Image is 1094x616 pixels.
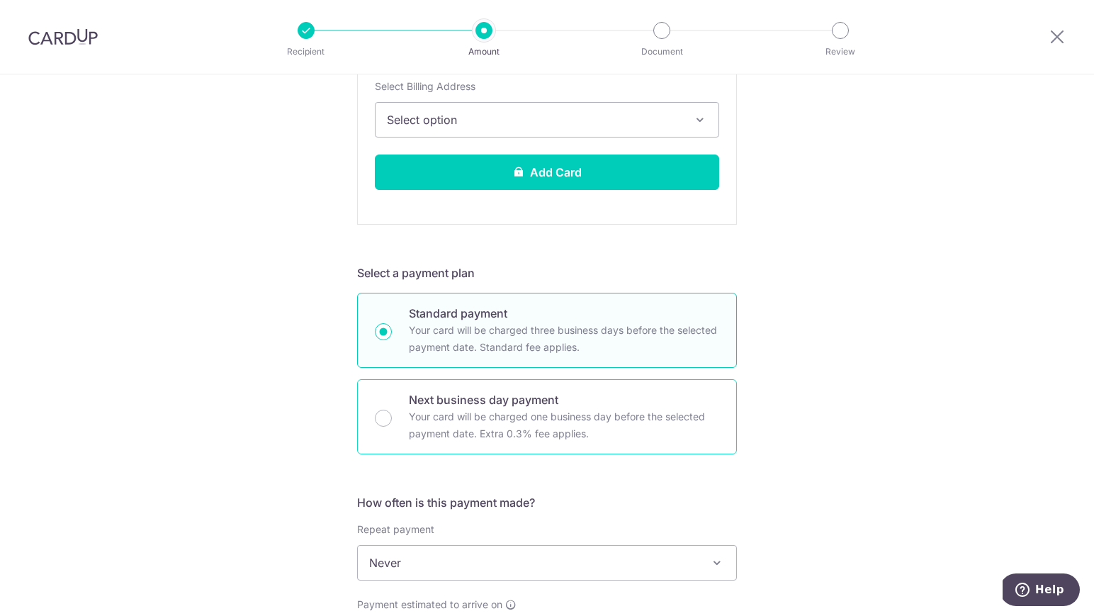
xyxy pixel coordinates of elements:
[387,111,682,128] span: Select option
[358,546,736,580] span: Never
[409,322,719,356] p: Your card will be charged three business days before the selected payment date. Standard fee appl...
[357,598,502,612] span: Payment estimated to arrive on
[357,522,434,537] label: Repeat payment
[254,45,359,59] p: Recipient
[375,79,475,94] label: Select Billing Address
[375,155,719,190] button: Add Card
[609,45,714,59] p: Document
[1003,573,1080,609] iframe: Opens a widget where you can find more information
[788,45,893,59] p: Review
[409,391,719,408] p: Next business day payment
[28,28,98,45] img: CardUp
[375,102,719,138] button: Select option
[357,545,737,581] span: Never
[409,305,719,322] p: Standard payment
[432,45,536,59] p: Amount
[357,264,737,281] h5: Select a payment plan
[409,408,719,442] p: Your card will be charged one business day before the selected payment date. Extra 0.3% fee applies.
[357,494,737,511] h5: How often is this payment made?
